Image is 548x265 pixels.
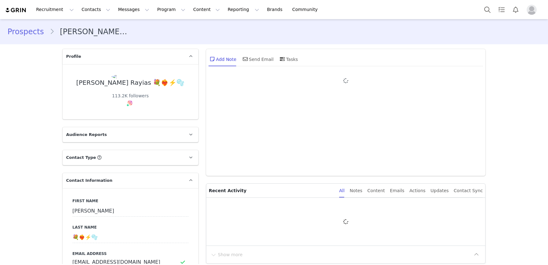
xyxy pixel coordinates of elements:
div: Add Note [209,51,236,67]
span: Contact Type [66,154,96,161]
img: placeholder-profile.jpg [527,5,537,15]
label: Last Name [73,224,188,230]
button: Content [189,3,224,17]
div: All [339,184,345,198]
a: Brands [263,3,288,17]
button: Program [153,3,189,17]
button: Recruitment [32,3,78,17]
div: Tasks [279,51,298,67]
div: Updates [431,184,449,198]
div: Emails [390,184,404,198]
button: Reporting [224,3,263,17]
div: Content [367,184,385,198]
div: [PERSON_NAME] Rayias 💐❤️‍🔥⚡️🫧 [76,79,185,86]
label: Email Address [73,251,188,257]
span: Profile [66,53,81,60]
p: Recent Activity [209,184,334,197]
button: Notifications [509,3,523,17]
button: Profile [523,5,543,15]
label: First Name [73,198,188,204]
div: Contact Sync [454,184,483,198]
button: Messages [114,3,153,17]
button: Show more [210,250,243,260]
button: Search [480,3,494,17]
div: Actions [410,184,426,198]
div: 113.2K followers [112,93,149,99]
a: Prospects [8,26,50,37]
div: Notes [350,184,362,198]
img: grin logo [5,7,27,13]
img: instagram.svg [128,100,133,105]
span: Contact Information [66,177,112,184]
span: Audience Reports [66,132,107,138]
a: Tasks [495,3,508,17]
a: Community [289,3,324,17]
img: 0c8a14da-7466-42eb-ba5d-b544f5c4d98b.jpg [111,74,149,79]
button: Contacts [78,3,114,17]
div: Send Email [241,51,274,67]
